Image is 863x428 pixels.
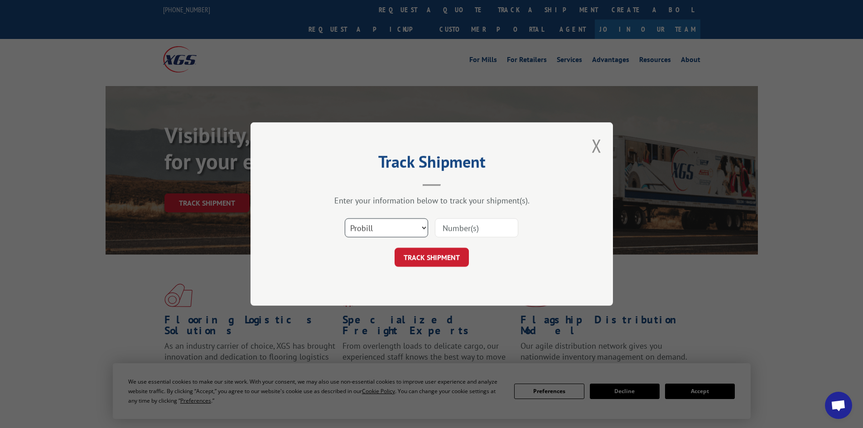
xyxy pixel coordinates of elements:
div: Open chat [825,392,852,419]
button: Close modal [592,134,602,158]
button: TRACK SHIPMENT [395,248,469,267]
div: Enter your information below to track your shipment(s). [296,195,568,206]
input: Number(s) [435,218,518,237]
h2: Track Shipment [296,155,568,173]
